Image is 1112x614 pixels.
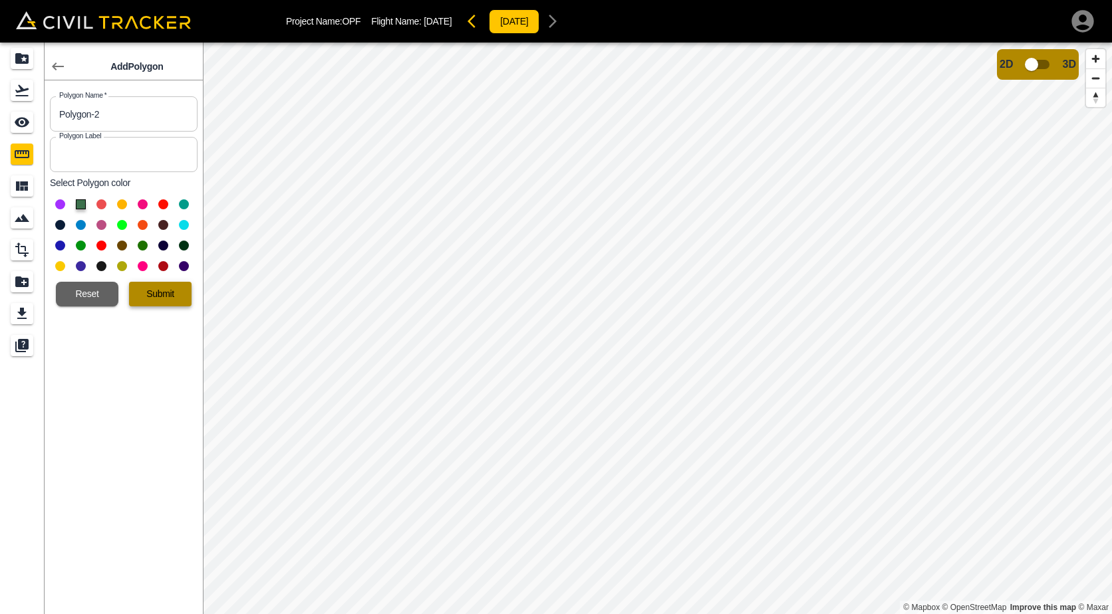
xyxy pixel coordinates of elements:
[1010,603,1076,612] a: Map feedback
[203,43,1112,614] canvas: Map
[489,9,539,34] button: [DATE]
[1000,58,1013,70] span: 2D
[1086,68,1105,88] button: Zoom out
[1086,88,1105,107] button: Reset bearing to north
[424,16,452,27] span: [DATE]
[1063,58,1076,70] span: 3D
[286,16,360,27] p: Project Name: OPF
[1086,49,1105,68] button: Zoom in
[942,603,1007,612] a: OpenStreetMap
[903,603,940,612] a: Mapbox
[16,11,191,29] img: Civil Tracker
[1078,603,1109,612] a: Maxar
[371,16,452,27] p: Flight Name:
